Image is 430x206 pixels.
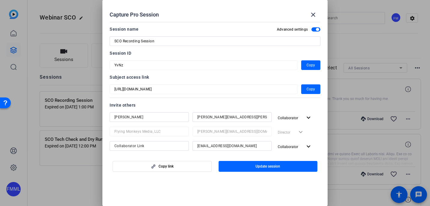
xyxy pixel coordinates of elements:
[197,128,267,135] input: Email...
[305,114,312,122] mat-icon: expand_more
[278,145,298,149] span: Collaborator
[275,112,315,123] button: Collaborator
[197,114,267,121] input: Email...
[301,84,320,94] button: Copy
[113,161,212,172] button: Copy link
[197,142,267,150] input: Email...
[277,27,308,32] h2: Advanced settings
[310,11,317,18] mat-icon: close
[159,164,174,169] span: Copy link
[301,60,320,70] button: Copy
[305,143,312,150] mat-icon: expand_more
[114,62,293,69] input: Session OTP
[110,101,320,109] div: Invite others
[110,74,320,81] div: Subject access link
[110,50,320,57] div: Session ID
[275,141,315,152] button: Collaborator
[307,62,315,69] span: Copy
[110,26,138,33] div: Session name
[114,142,184,150] input: Name...
[256,164,280,169] span: Update session
[219,161,318,172] button: Update session
[114,86,293,93] input: Session OTP
[114,114,184,121] input: Name...
[110,8,320,22] div: Capture Pro Session
[114,38,316,45] input: Enter Session Name
[114,128,184,135] input: Name...
[307,86,315,93] span: Copy
[278,116,298,120] span: Collaborator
